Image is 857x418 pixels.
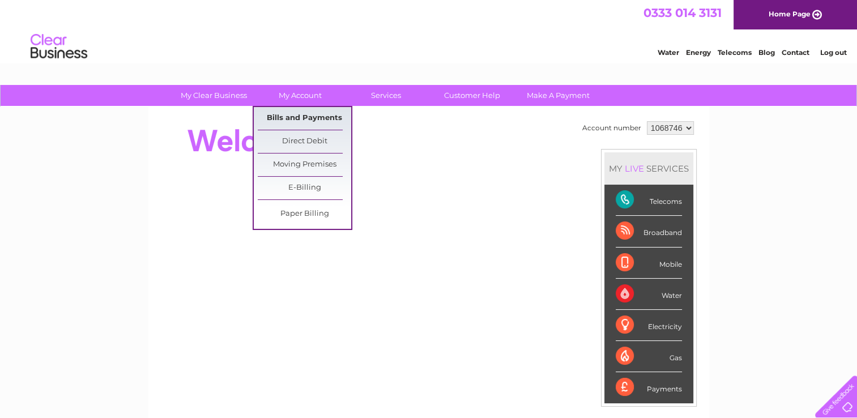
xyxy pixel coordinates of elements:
div: Gas [616,341,682,372]
a: 0333 014 3131 [643,6,722,20]
div: Telecoms [616,185,682,216]
a: Blog [758,48,775,57]
a: Paper Billing [258,203,351,225]
a: Bills and Payments [258,107,351,130]
a: Moving Premises [258,153,351,176]
div: LIVE [623,163,646,174]
a: My Account [253,85,347,106]
img: logo.png [30,29,88,64]
a: Telecoms [718,48,752,57]
a: Contact [782,48,809,57]
div: Water [616,279,682,310]
div: Clear Business is a trading name of Verastar Limited (registered in [GEOGRAPHIC_DATA] No. 3667643... [161,6,697,55]
div: Mobile [616,248,682,279]
a: Services [339,85,433,106]
div: MY SERVICES [604,152,693,185]
a: Log out [820,48,846,57]
a: Make A Payment [511,85,605,106]
a: My Clear Business [167,85,261,106]
a: Energy [686,48,711,57]
div: Payments [616,372,682,403]
td: Account number [579,118,644,138]
div: Electricity [616,310,682,341]
a: Water [658,48,679,57]
div: Broadband [616,216,682,247]
a: E-Billing [258,177,351,199]
a: Direct Debit [258,130,351,153]
a: Customer Help [425,85,519,106]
